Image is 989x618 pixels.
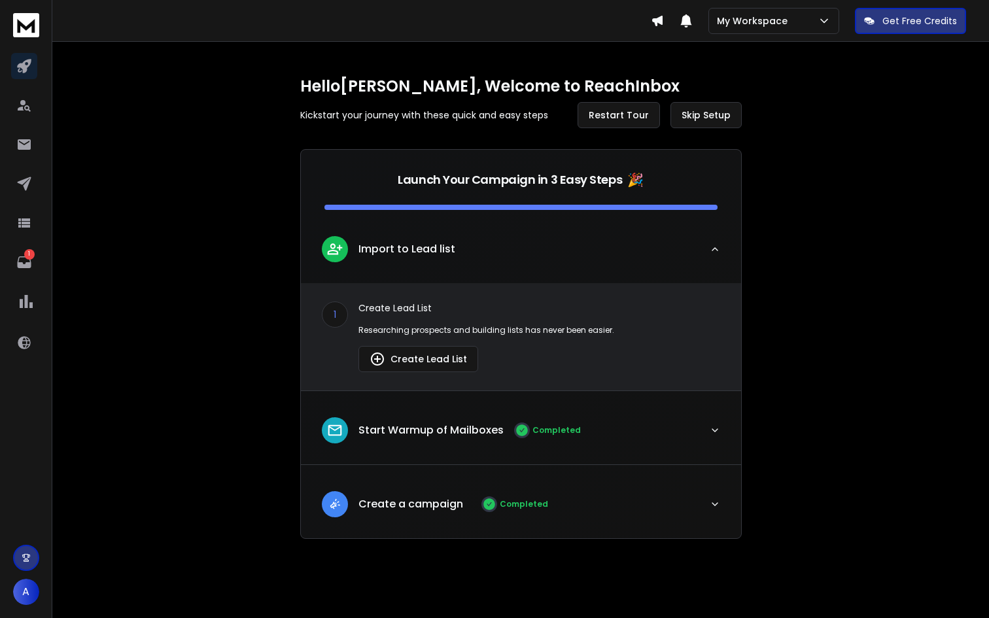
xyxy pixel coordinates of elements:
span: Skip Setup [682,109,731,122]
button: Get Free Credits [855,8,966,34]
div: 1 [322,301,348,328]
button: Skip Setup [670,102,742,128]
p: Import to Lead list [358,241,455,257]
button: Create Lead List [358,346,478,372]
img: lead [326,422,343,439]
img: lead [370,351,385,367]
p: My Workspace [717,14,793,27]
p: Kickstart your journey with these quick and easy steps [300,109,548,122]
p: 1 [24,249,35,260]
p: Start Warmup of Mailboxes [358,422,504,438]
span: 🎉 [627,171,644,189]
button: leadStart Warmup of MailboxesCompleted [301,407,741,464]
p: Researching prospects and building lists has never been easier. [358,325,720,335]
h1: Hello [PERSON_NAME] , Welcome to ReachInbox [300,76,742,97]
img: logo [13,13,39,37]
p: Completed [532,425,581,436]
img: lead [326,496,343,512]
p: Get Free Credits [882,14,957,27]
button: leadCreate a campaignCompleted [301,481,741,538]
a: 1 [11,249,37,275]
img: lead [326,241,343,257]
button: A [13,579,39,605]
p: Create a campaign [358,496,463,512]
p: Create Lead List [358,301,720,315]
button: leadImport to Lead list [301,226,741,283]
p: Launch Your Campaign in 3 Easy Steps [398,171,622,189]
button: Restart Tour [578,102,660,128]
div: leadImport to Lead list [301,283,741,390]
p: Completed [500,499,548,509]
